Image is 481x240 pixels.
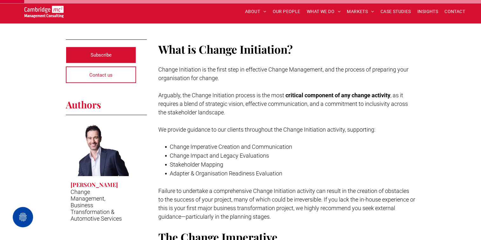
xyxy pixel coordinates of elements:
img: Go to Homepage [24,6,64,18]
span: a blend of strategic vision, effective communication, and a commitment to inclusivity across the ... [158,100,408,116]
a: MARKETS [344,7,377,17]
span: Change Impact and Legacy Evaluations [170,152,269,159]
a: Your Business Transformed | Cambridge Management Consulting [24,7,64,13]
span: Authors [66,98,101,111]
span: Stakeholder Mapping [170,161,223,168]
a: ABOUT [242,7,270,17]
span: Contact us [89,67,113,83]
span: Change Initiation is the first step in effective Change Management, and the process of preparing ... [158,66,409,81]
a: Jeff Owen [66,122,129,176]
a: INSIGHTS [414,7,441,17]
p: Change Management, Business Transformation & Automotive Services [71,189,124,222]
a: Contact us [66,66,136,83]
span: We provide guidance to our clients throughout the Change Initiation activity, supporting: [158,126,375,133]
h3: [PERSON_NAME] [71,181,118,189]
span: critical component of any change activity [285,92,390,99]
span: Failure to undertake a comprehensive Change Initiation activity can result in the creation of obs... [158,188,415,220]
span: Arguably, the Change Initiation process is the most [158,92,284,99]
a: WHAT WE DO [304,7,344,17]
a: CONTACT [441,7,468,17]
span: What is Change Initiation? [158,42,293,57]
span: Subscribe [91,47,112,63]
a: OUR PEOPLE [269,7,303,17]
span: Adapter & Organisation Readiness Evaluation [170,170,282,177]
span: Change Imperative Creation and Communication [170,143,292,150]
a: CASE STUDIES [377,7,414,17]
a: Subscribe [66,47,136,63]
